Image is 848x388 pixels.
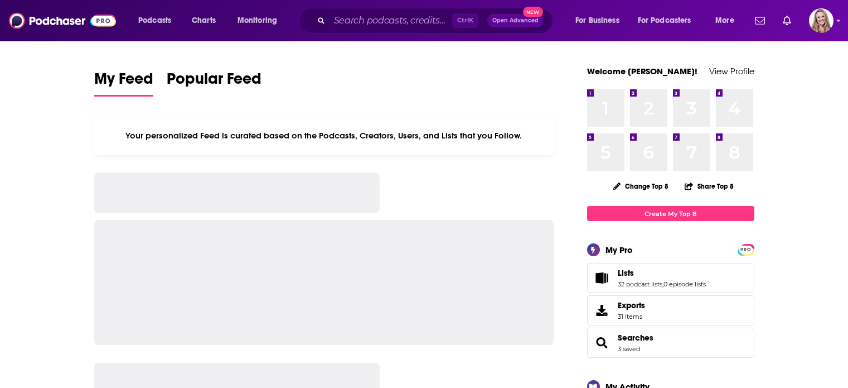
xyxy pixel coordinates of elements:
a: Searches [618,333,653,343]
a: 3 saved [618,345,640,353]
span: Ctrl K [452,13,478,28]
button: Open AdvancedNew [487,14,544,27]
span: Logged in as KirstinPitchPR [809,8,834,33]
button: open menu [568,12,633,30]
span: , [662,280,663,288]
img: User Profile [809,8,834,33]
a: PRO [739,245,753,253]
a: My Feed [94,69,153,97]
button: open menu [130,12,186,30]
button: open menu [708,12,748,30]
a: Charts [185,12,222,30]
span: Monitoring [238,13,277,28]
input: Search podcasts, credits, & more... [329,12,452,30]
div: My Pro [605,245,633,255]
span: New [523,7,543,17]
span: Exports [591,303,613,318]
span: Exports [618,300,645,310]
span: Podcasts [138,13,171,28]
a: 0 episode lists [663,280,706,288]
a: Popular Feed [167,69,261,97]
button: open menu [230,12,292,30]
img: Podchaser - Follow, Share and Rate Podcasts [9,10,116,31]
span: Lists [618,268,634,278]
span: For Podcasters [638,13,691,28]
a: Lists [591,270,613,286]
span: Open Advanced [492,18,539,23]
a: View Profile [709,66,754,76]
a: Create My Top 8 [587,206,754,221]
a: Searches [591,335,613,351]
span: PRO [739,246,753,254]
div: Search podcasts, credits, & more... [309,8,564,33]
a: Show notifications dropdown [750,11,769,30]
a: Exports [587,295,754,325]
div: Your personalized Feed is curated based on the Podcasts, Creators, Users, and Lists that you Follow. [94,117,554,155]
button: Show profile menu [809,8,834,33]
span: 31 items [618,313,645,320]
a: Welcome [PERSON_NAME]! [587,66,697,76]
button: Change Top 8 [607,179,676,193]
a: Lists [618,268,706,278]
button: open menu [631,12,708,30]
button: Share Top 8 [684,175,734,197]
span: Charts [192,13,216,28]
a: Show notifications dropdown [778,11,796,30]
span: My Feed [94,69,153,95]
span: For Business [575,13,619,28]
span: Popular Feed [167,69,261,95]
span: Lists [587,263,754,293]
a: 32 podcast lists [618,280,662,288]
span: More [715,13,734,28]
span: Searches [587,328,754,358]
